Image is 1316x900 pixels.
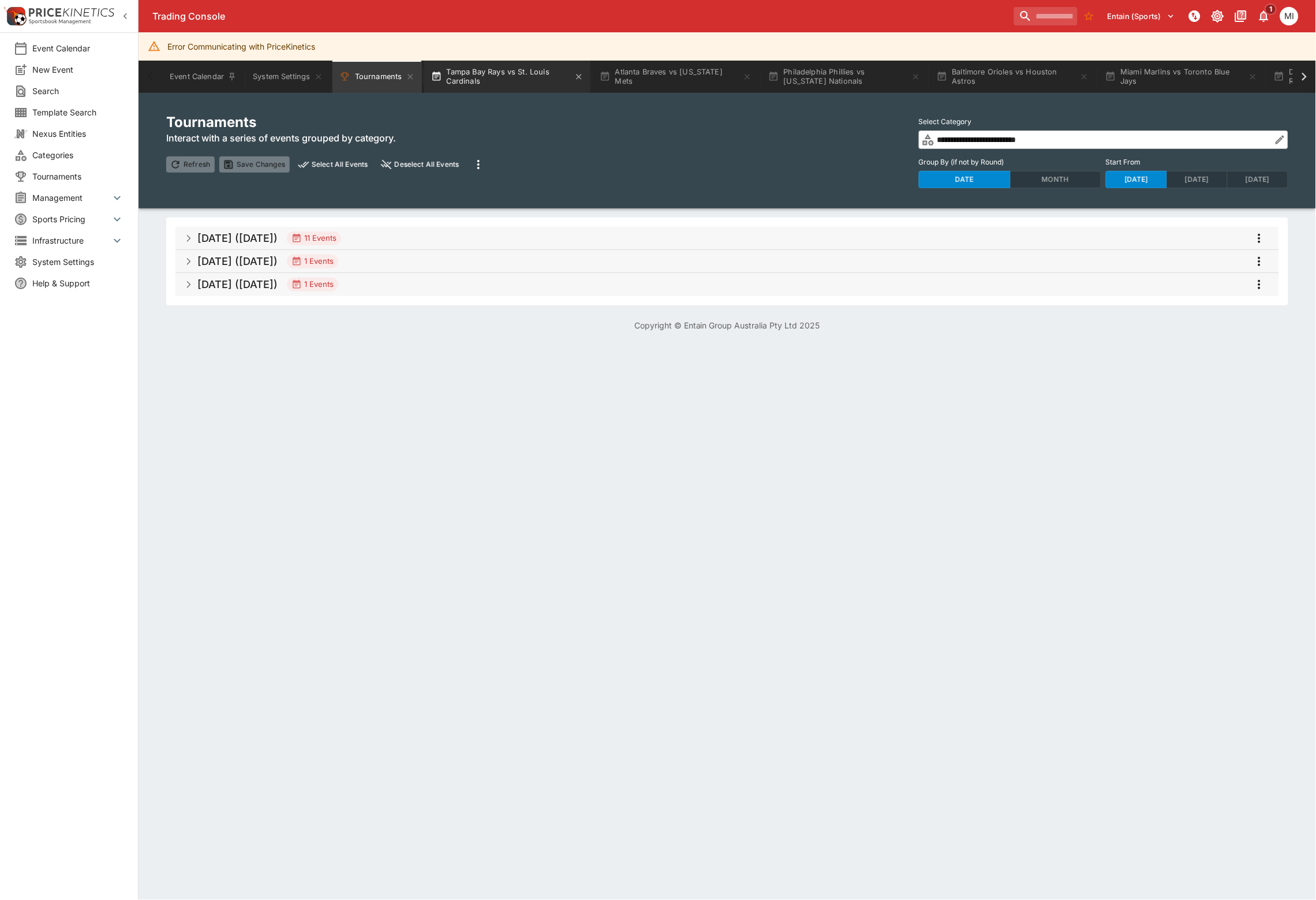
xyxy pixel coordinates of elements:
span: Tournaments [32,170,124,182]
button: michael.wilczynski [1277,3,1302,29]
button: Tampa Bay Rays vs St. Louis Cardinals [424,61,590,93]
button: Date [919,171,1011,188]
span: 1 [1265,3,1277,15]
button: Documentation [1231,6,1251,27]
span: Help & Support [32,277,124,289]
button: more [1249,228,1270,249]
div: Error Communicating with PriceKinetics [167,36,315,57]
span: Sports Pricing [32,213,110,225]
span: Categories [32,149,124,161]
img: Sportsbook Management [29,19,91,24]
span: New Event [32,64,124,76]
h6: Interact with a series of events grouped by category. [166,131,489,145]
label: Select Category [919,113,1288,130]
button: Month [1010,171,1102,188]
button: [DATE] [1227,171,1288,188]
button: Philadelphia Phillies vs [US_STATE] Nationals [761,61,928,93]
button: [DATE] ([DATE])1 Eventsmore [175,273,1279,296]
label: Group By (if not by Round) [919,154,1101,171]
button: System Settings [246,61,330,93]
button: Baltimore Orioles vs Houston Astros [930,61,1096,93]
button: [DATE] [1167,171,1228,188]
button: [DATE] [1106,171,1167,188]
div: Start From [1106,171,1288,188]
span: Search [32,85,124,97]
span: Template Search [32,106,124,118]
h2: Tournaments [166,113,489,131]
img: PriceKinetics Logo [3,5,27,28]
label: Start From [1106,154,1288,171]
h5: [DATE] ([DATE]) [197,278,278,291]
div: 1 Events [291,279,334,290]
input: search [1014,7,1078,25]
button: No Bookmarks [1080,7,1098,25]
button: more [1249,251,1270,272]
div: michael.wilczynski [1280,7,1299,25]
span: Management [32,192,110,204]
button: Atlanta Braves vs [US_STATE] Mets [593,61,759,93]
button: Miami Marlins vs Toronto Blue Jays [1098,61,1265,93]
p: Copyright © Entain Group Australia Pty Ltd 2025 [139,319,1316,331]
span: System Settings [32,256,124,268]
button: preview [294,156,373,173]
h5: [DATE] ([DATE]) [197,231,278,245]
img: PriceKinetics [29,8,114,17]
button: Tournaments [332,61,422,93]
button: Toggle light/dark mode [1207,6,1228,27]
button: close [377,156,463,173]
button: more [1249,274,1270,295]
button: more [468,154,489,175]
h5: [DATE] ([DATE]) [197,255,278,268]
button: [DATE] ([DATE])1 Eventsmore [175,250,1279,273]
div: Group By (if not by Round) [919,171,1101,188]
button: Event Calendar [163,61,244,93]
div: 11 Events [291,233,337,244]
button: Notifications [1254,6,1274,27]
div: 1 Events [291,256,334,267]
button: NOT Connected to PK [1184,6,1205,27]
button: [DATE] ([DATE])11 Eventsmore [175,227,1279,250]
button: Select Tenant [1101,7,1182,25]
span: Infrastructure [32,234,110,247]
span: Event Calendar [32,42,124,54]
span: Nexus Entities [32,128,124,140]
div: Trading Console [152,10,1010,23]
